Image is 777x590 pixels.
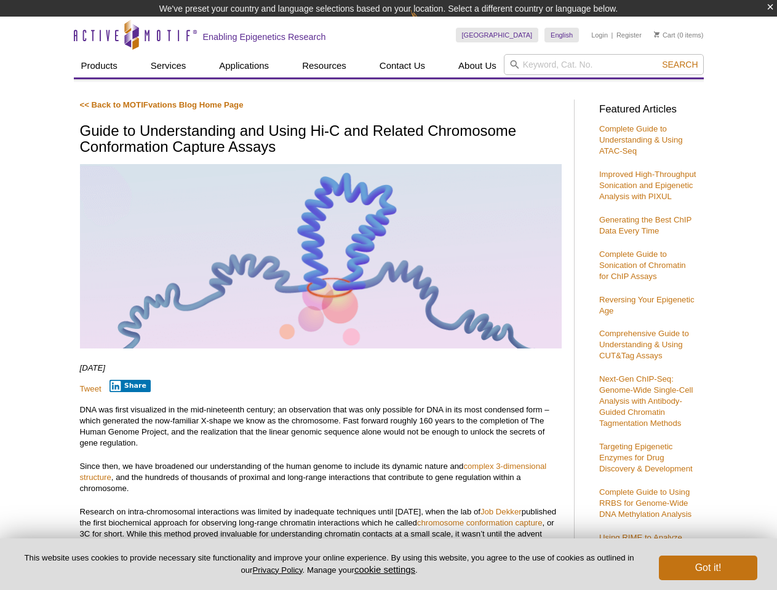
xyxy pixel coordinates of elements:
[599,104,698,115] h3: Featured Articles
[74,54,125,77] a: Products
[599,487,691,519] a: Complete Guide to Using RRBS for Genome-Wide DNA Methylation Analysis
[80,384,102,393] a: Tweet
[599,329,689,360] a: Comprehensive Guide to Understanding & Using CUT&Tag Assays
[599,374,693,428] a: Next-Gen ChIP-Seq: Genome-Wide Single-Cell Analysis with Antibody-Guided Chromatin Tagmentation M...
[599,295,695,315] a: Reversing Your Epigenetic Age
[80,123,562,157] h1: Guide to Understanding and Using Hi-C and Related Chromosome Conformation Capture Assays
[599,215,691,235] a: Generating the Best ChIP Data Every Time
[295,54,354,77] a: Resources
[80,363,106,372] em: [DATE]
[662,60,698,69] span: Search
[80,164,562,349] img: Hi-C
[451,54,504,77] a: About Us
[612,28,613,42] li: |
[410,9,443,38] img: Change Here
[80,100,244,109] a: << Back to MOTIFvations Blog Home Page
[599,124,683,155] a: Complete Guide to Understanding & Using ATAC-Seq
[80,461,562,494] p: Since then, we have broadened our understanding of the human genome to include its dynamic nature...
[599,170,696,201] a: Improved High-Throughput Sonication and Epigenetic Analysis with PIXUL
[658,59,701,70] button: Search
[20,553,639,576] p: This website uses cookies to provide necessary site functionality and improve your online experie...
[654,31,659,37] img: Your Cart
[616,31,642,39] a: Register
[354,564,415,575] button: cookie settings
[599,442,693,473] a: Targeting Epigenetic Enzymes for Drug Discovery & Development
[417,518,543,527] a: chromosome conformation capture
[480,507,522,516] a: Job Dekker
[456,28,539,42] a: [GEOGRAPHIC_DATA]
[80,404,562,449] p: DNA was first visualized in the mid-nineteenth century; an observation that was only possible for...
[252,565,302,575] a: Privacy Policy
[591,31,608,39] a: Login
[110,380,151,392] button: Share
[599,250,686,281] a: Complete Guide to Sonication of Chromatin for ChIP Assays
[143,54,194,77] a: Services
[654,28,704,42] li: (0 items)
[599,533,692,564] a: Using RIME to Analyze Protein-Protein Interactions on Chromatin
[654,31,675,39] a: Cart
[659,556,757,580] button: Got it!
[80,462,547,482] a: complex 3-dimensional structure
[504,54,704,75] input: Keyword, Cat. No.
[80,506,562,551] p: Research on intra-chromosomal interactions was limited by inadequate techniques until [DATE], whe...
[372,54,432,77] a: Contact Us
[544,28,579,42] a: English
[203,31,326,42] h2: Enabling Epigenetics Research
[212,54,276,77] a: Applications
